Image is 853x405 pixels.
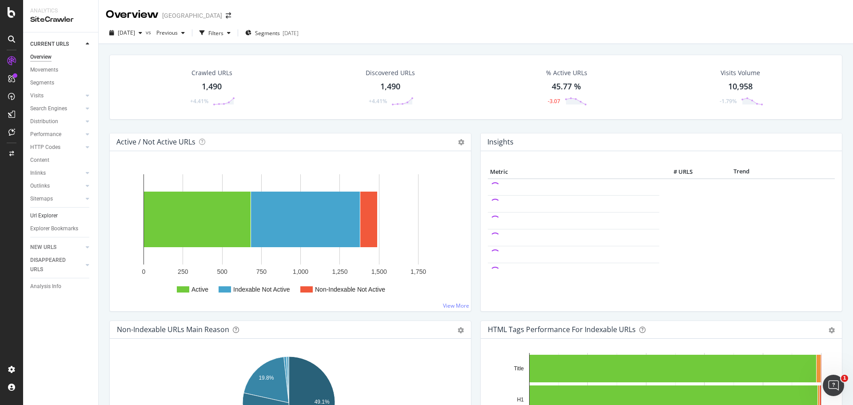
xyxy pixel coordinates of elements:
[728,81,753,92] div: 10,958
[146,28,153,36] span: vs
[30,7,91,15] div: Analytics
[116,136,195,148] h4: Active / Not Active URLs
[106,7,159,22] div: Overview
[117,325,229,334] div: Non-Indexable URLs Main Reason
[487,136,514,148] h4: Insights
[366,68,415,77] div: Discovered URLs
[30,15,91,25] div: SiteCrawler
[30,256,75,274] div: DISAPPEARED URLS
[315,399,330,405] text: 49.1%
[30,91,44,100] div: Visits
[190,97,208,105] div: +4.41%
[259,375,274,381] text: 19.8%
[30,243,83,252] a: NEW URLS
[118,29,135,36] span: 2025 Sep. 21st
[30,91,83,100] a: Visits
[256,268,267,275] text: 750
[30,224,78,233] div: Explorer Bookmarks
[30,65,58,75] div: Movements
[30,224,92,233] a: Explorer Bookmarks
[30,194,53,204] div: Sitemaps
[369,97,387,105] div: +4.41%
[30,143,60,152] div: HTTP Codes
[30,52,52,62] div: Overview
[30,130,61,139] div: Performance
[293,268,308,275] text: 1,000
[208,29,223,37] div: Filters
[30,181,50,191] div: Outlinks
[106,26,146,40] button: [DATE]
[117,165,461,304] svg: A chart.
[488,325,636,334] div: HTML Tags Performance for Indexable URLs
[371,268,387,275] text: 1,500
[30,40,83,49] a: CURRENT URLS
[30,282,92,291] a: Analysis Info
[142,268,146,275] text: 0
[226,12,231,19] div: arrow-right-arrow-left
[255,29,280,37] span: Segments
[283,29,299,37] div: [DATE]
[517,397,524,403] text: H1
[30,211,92,221] a: Url Explorer
[514,365,524,372] text: Title
[162,11,222,20] div: [GEOGRAPHIC_DATA]
[191,286,208,293] text: Active
[720,97,737,105] div: -1.79%
[315,286,385,293] text: Non-Indexable Not Active
[823,375,844,396] iframe: Intercom live chat
[411,268,426,275] text: 1,750
[202,81,222,92] div: 1,490
[30,256,83,274] a: DISAPPEARED URLS
[30,143,83,152] a: HTTP Codes
[841,375,848,382] span: 1
[191,68,232,77] div: Crawled URLs
[196,26,234,40] button: Filters
[546,68,587,77] div: % Active URLs
[721,68,760,77] div: Visits Volume
[548,97,560,105] div: -3.07
[30,243,56,252] div: NEW URLS
[443,302,469,309] a: View More
[30,168,46,178] div: Inlinks
[488,165,659,179] th: Metric
[30,104,83,113] a: Search Engines
[695,165,788,179] th: Trend
[30,282,61,291] div: Analysis Info
[30,65,92,75] a: Movements
[30,78,54,88] div: Segments
[30,194,83,204] a: Sitemaps
[458,139,464,145] i: Options
[30,78,92,88] a: Segments
[30,181,83,191] a: Outlinks
[458,327,464,333] div: gear
[30,52,92,62] a: Overview
[30,117,83,126] a: Distribution
[30,117,58,126] div: Distribution
[332,268,347,275] text: 1,250
[30,40,69,49] div: CURRENT URLS
[178,268,188,275] text: 250
[217,268,227,275] text: 500
[233,286,290,293] text: Indexable Not Active
[153,26,188,40] button: Previous
[659,165,695,179] th: # URLS
[380,81,400,92] div: 1,490
[30,156,49,165] div: Content
[242,26,302,40] button: Segments[DATE]
[552,81,581,92] div: 45.77 %
[30,130,83,139] a: Performance
[30,211,58,221] div: Url Explorer
[30,104,67,113] div: Search Engines
[30,156,92,165] a: Content
[30,168,83,178] a: Inlinks
[153,29,178,36] span: Previous
[829,327,835,333] div: gear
